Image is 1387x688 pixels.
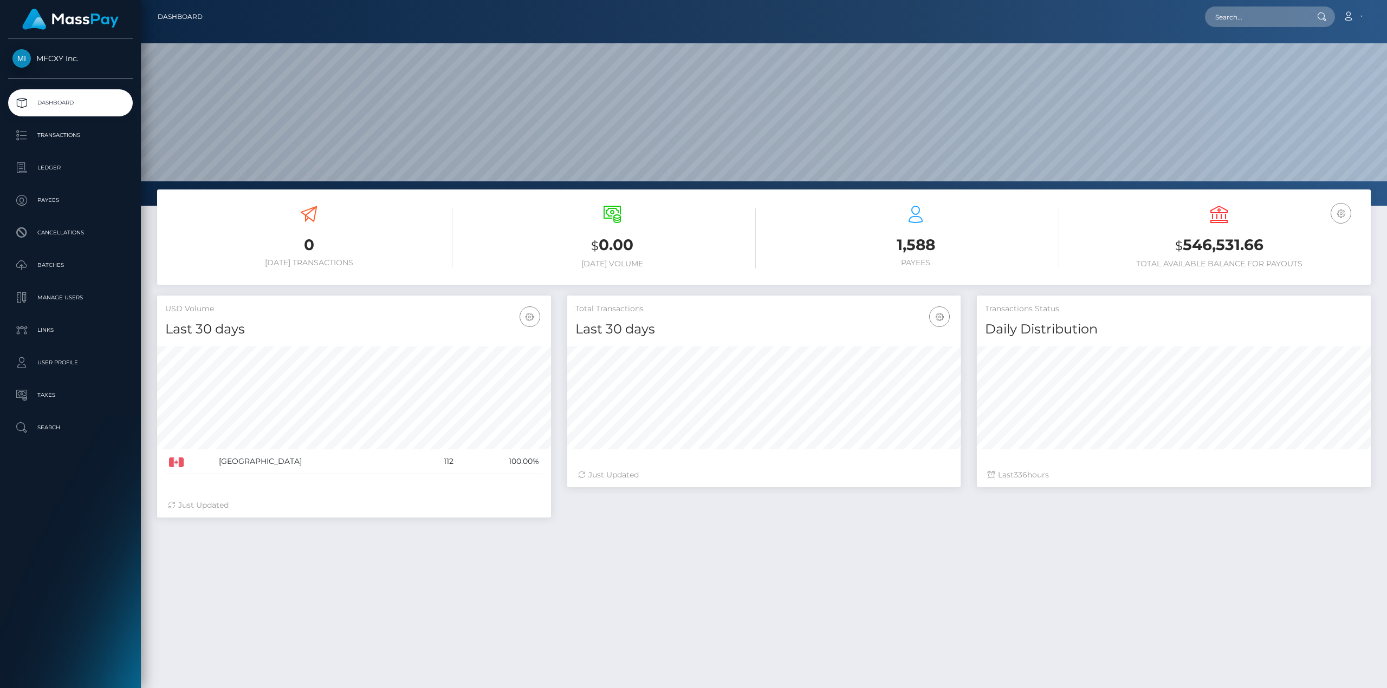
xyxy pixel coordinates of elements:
[215,449,418,474] td: [GEOGRAPHIC_DATA]
[1175,238,1183,253] small: $
[8,122,133,149] a: Transactions
[985,304,1363,314] h5: Transactions Status
[165,258,452,267] h6: [DATE] Transactions
[457,449,542,474] td: 100.00%
[1205,6,1307,27] input: Search...
[8,382,133,409] a: Taxes
[8,252,133,279] a: Batches
[8,284,133,311] a: Manage Users
[158,5,203,28] a: Dashboard
[12,257,128,273] p: Batches
[1014,470,1027,480] span: 336
[12,192,128,208] p: Payees
[8,414,133,441] a: Search
[418,449,457,474] td: 112
[165,304,543,314] h5: USD Volume
[8,349,133,376] a: User Profile
[165,234,452,255] h3: 0
[12,160,128,176] p: Ledger
[22,9,119,30] img: MassPay Logo
[772,234,1059,255] h3: 1,588
[1075,259,1363,268] h6: Total Available Balance for Payouts
[12,290,128,306] p: Manage Users
[169,457,184,467] img: CA.png
[12,420,128,436] p: Search
[575,304,953,314] h5: Total Transactions
[12,322,128,338] p: Links
[12,127,128,143] p: Transactions
[988,469,1360,481] div: Last hours
[168,500,540,511] div: Just Updated
[165,320,543,339] h4: Last 30 days
[591,238,599,253] small: $
[8,89,133,116] a: Dashboard
[578,469,950,481] div: Just Updated
[12,225,128,241] p: Cancellations
[575,320,953,339] h4: Last 30 days
[12,95,128,111] p: Dashboard
[469,259,756,268] h6: [DATE] Volume
[8,54,133,63] span: MFCXY Inc.
[469,234,756,257] h3: 0.00
[8,187,133,214] a: Payees
[8,154,133,181] a: Ledger
[8,317,133,344] a: Links
[12,387,128,403] p: Taxes
[1075,234,1363,257] h3: 546,531.66
[772,258,1059,267] h6: Payees
[12,49,31,68] img: MFCXY Inc.
[8,219,133,246] a: Cancellations
[12,355,128,371] p: User Profile
[985,320,1363,339] h4: Daily Distribution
